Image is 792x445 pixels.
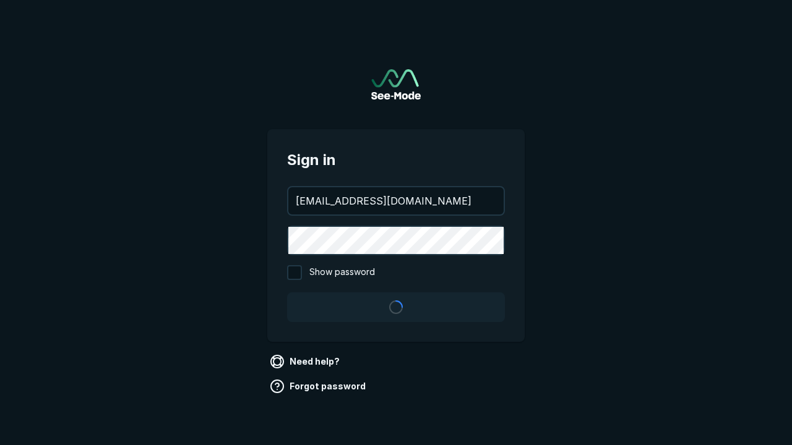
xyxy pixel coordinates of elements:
span: Show password [309,265,375,280]
a: Need help? [267,352,345,371]
img: See-Mode Logo [371,69,421,100]
span: Sign in [287,149,505,171]
a: Go to sign in [371,69,421,100]
a: Forgot password [267,376,371,396]
input: your@email.com [288,187,504,214]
